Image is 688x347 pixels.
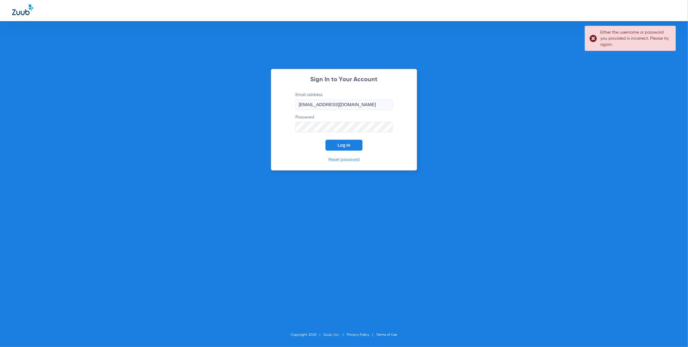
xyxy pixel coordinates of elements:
span: Log In [338,143,350,148]
li: Copyright 2025 [291,332,324,338]
label: Email address [295,92,393,110]
div: Either the username or password you provided is incorrect. Please try again. [600,29,670,48]
label: Password [295,114,393,132]
li: Zuub, Inc. [324,332,347,338]
button: Log In [325,140,363,151]
a: Privacy Policy [347,333,370,337]
a: Terms of Use [376,333,397,337]
a: Reset password [329,158,359,162]
input: Password [295,122,393,132]
input: Email address [295,99,393,110]
img: Zuub Logo [12,5,33,15]
h2: Sign In to Your Account [286,77,402,83]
